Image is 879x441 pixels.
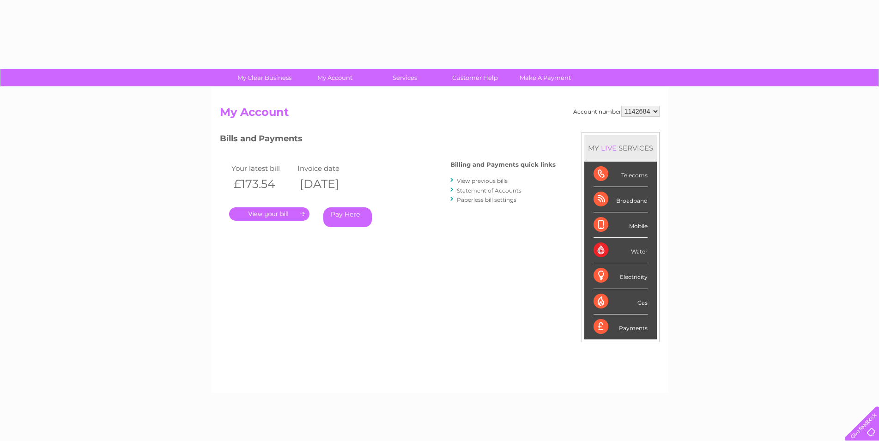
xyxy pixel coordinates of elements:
a: Pay Here [323,207,372,227]
a: View previous bills [457,177,508,184]
div: Payments [594,314,648,339]
h4: Billing and Payments quick links [450,161,556,168]
a: Make A Payment [507,69,583,86]
a: Statement of Accounts [457,187,521,194]
th: £173.54 [229,175,296,193]
a: My Clear Business [226,69,303,86]
div: LIVE [599,144,618,152]
div: Mobile [594,212,648,238]
div: Account number [573,106,660,117]
div: Telecoms [594,162,648,187]
div: Electricity [594,263,648,289]
div: MY SERVICES [584,135,657,161]
div: Broadband [594,187,648,212]
a: . [229,207,309,221]
div: Gas [594,289,648,314]
a: My Account [297,69,373,86]
td: Invoice date [295,162,362,175]
div: Water [594,238,648,263]
td: Your latest bill [229,162,296,175]
h2: My Account [220,106,660,123]
a: Paperless bill settings [457,196,516,203]
th: [DATE] [295,175,362,193]
a: Customer Help [437,69,513,86]
h3: Bills and Payments [220,132,556,148]
a: Services [367,69,443,86]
